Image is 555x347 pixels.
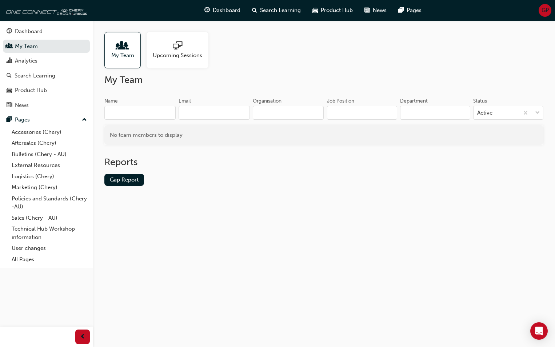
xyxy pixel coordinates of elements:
span: guage-icon [7,28,12,35]
input: Department [400,106,470,120]
a: User changes [9,243,90,254]
a: Aftersales (Chery) [9,137,90,149]
div: Product Hub [15,86,47,95]
span: news-icon [364,6,370,15]
a: search-iconSearch Learning [246,3,307,18]
span: news-icon [7,102,12,109]
a: External Resources [9,160,90,171]
button: Pages [3,113,90,127]
span: Pages [407,6,422,15]
a: Technical Hub Workshop information [9,223,90,243]
span: chart-icon [7,58,12,64]
div: Pages [15,116,30,124]
span: Search Learning [260,6,301,15]
span: car-icon [7,87,12,94]
div: Organisation [253,97,282,105]
div: Status [473,97,487,105]
a: Policies and Standards (Chery -AU) [9,193,90,212]
input: Email [179,106,250,120]
input: Name [104,106,176,120]
a: Search Learning [3,69,90,83]
a: Bulletins (Chery - AU) [9,149,90,160]
a: news-iconNews [359,3,392,18]
div: Dashboard [15,27,43,36]
a: Sales (Chery - AU) [9,212,90,224]
div: Analytics [15,57,37,65]
div: Job Position [327,97,354,105]
span: search-icon [7,73,12,79]
span: prev-icon [80,332,85,342]
span: Upcoming Sessions [153,51,202,60]
a: My Team [3,40,90,53]
a: car-iconProduct Hub [307,3,359,18]
span: car-icon [312,6,318,15]
a: Gap Report [104,174,144,186]
span: News [373,6,387,15]
a: Accessories (Chery) [9,127,90,138]
a: pages-iconPages [392,3,427,18]
button: GP [539,4,551,17]
span: people-icon [7,43,12,50]
div: Department [400,97,428,105]
span: My Team [111,51,134,60]
div: News [15,101,29,109]
h2: Reports [104,156,543,168]
div: Open Intercom Messenger [530,322,548,340]
div: Name [104,97,118,105]
a: Marketing (Chery) [9,182,90,193]
div: Search Learning [15,72,55,80]
a: My Team [104,32,147,68]
div: No team members to display [104,125,543,145]
div: Active [477,109,492,117]
a: Logistics (Chery) [9,171,90,182]
span: GP [542,6,549,15]
a: Upcoming Sessions [147,32,214,68]
a: Product Hub [3,84,90,97]
span: Product Hub [321,6,353,15]
button: DashboardMy TeamAnalyticsSearch LearningProduct HubNews [3,23,90,113]
input: Job Position [327,106,397,120]
div: Email [179,97,191,105]
span: people-icon [118,41,127,51]
input: Organisation [253,106,324,120]
a: Dashboard [3,25,90,38]
span: guage-icon [204,6,210,15]
span: Dashboard [213,6,240,15]
span: up-icon [82,115,87,125]
span: down-icon [535,108,540,118]
span: search-icon [252,6,257,15]
span: pages-icon [7,117,12,123]
a: News [3,99,90,112]
span: pages-icon [398,6,404,15]
h2: My Team [104,74,543,86]
img: oneconnect [4,3,87,17]
a: guage-iconDashboard [199,3,246,18]
a: Analytics [3,54,90,68]
span: sessionType_ONLINE_URL-icon [173,41,182,51]
a: All Pages [9,254,90,265]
